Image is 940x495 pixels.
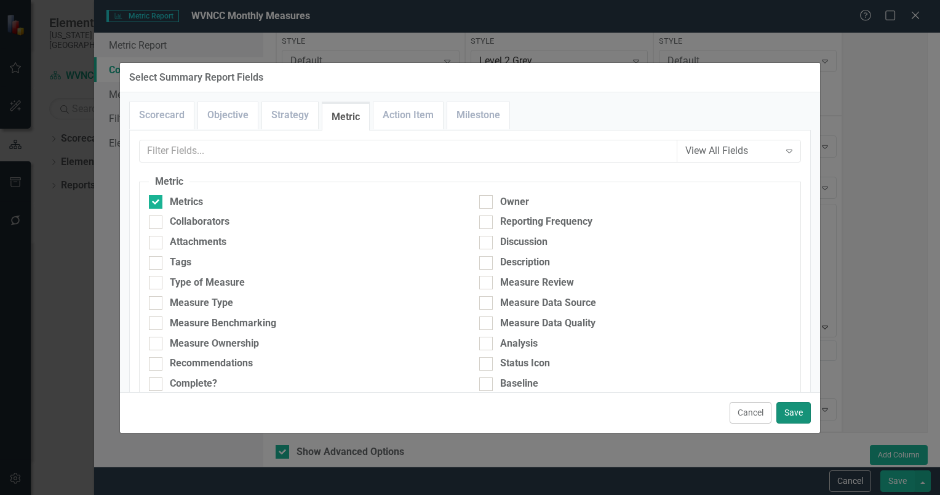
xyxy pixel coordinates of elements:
div: Measure Benchmarking [170,316,276,331]
div: Type of Measure [170,276,245,290]
div: Select Summary Report Fields [129,72,263,83]
div: Discussion [500,235,548,249]
div: Tags [170,256,191,270]
div: Measure Type [170,296,233,310]
a: Objective [198,102,258,129]
button: Save [776,402,811,424]
div: Measure Data Quality [500,316,595,331]
div: Metrics [170,195,203,209]
div: View All Fields [685,144,779,158]
div: Attachments [170,235,226,249]
input: Filter Fields... [139,140,677,163]
div: Owner [500,195,529,209]
div: Complete? [170,377,217,391]
div: Analysis [500,337,538,351]
div: Baseline [500,377,538,391]
a: Metric [322,104,369,131]
a: Milestone [447,102,509,129]
div: Status Icon [500,356,550,371]
button: Cancel [730,402,771,424]
a: Action Item [373,102,443,129]
div: Measure Data Source [500,296,596,310]
a: Strategy [262,102,318,129]
div: Measure Review [500,276,574,290]
legend: Metric [149,175,189,189]
div: Measure Ownership [170,337,259,351]
a: Scorecard [130,102,194,129]
div: Collaborators [170,215,229,229]
div: Recommendations [170,356,253,371]
div: Reporting Frequency [500,215,592,229]
div: Description [500,256,550,270]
